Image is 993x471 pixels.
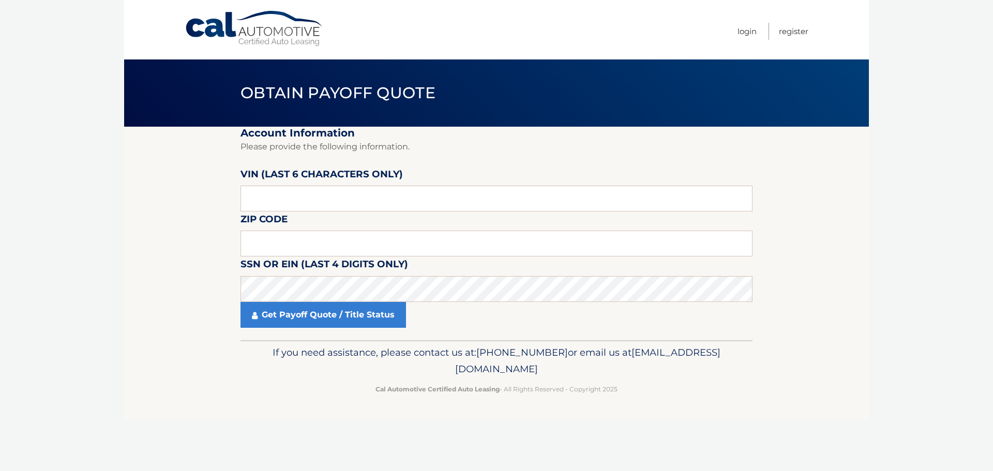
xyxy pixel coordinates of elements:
a: Login [738,23,757,40]
p: - All Rights Reserved - Copyright 2025 [247,384,746,394]
label: Zip Code [240,211,288,231]
label: SSN or EIN (last 4 digits only) [240,256,408,276]
a: Get Payoff Quote / Title Status [240,302,406,328]
strong: Cal Automotive Certified Auto Leasing [375,385,500,393]
a: Cal Automotive [185,10,324,47]
label: VIN (last 6 characters only) [240,166,403,186]
p: If you need assistance, please contact us at: or email us at [247,344,746,377]
a: Register [779,23,808,40]
span: Obtain Payoff Quote [240,83,435,102]
span: [PHONE_NUMBER] [476,346,568,358]
h2: Account Information [240,127,753,140]
p: Please provide the following information. [240,140,753,154]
